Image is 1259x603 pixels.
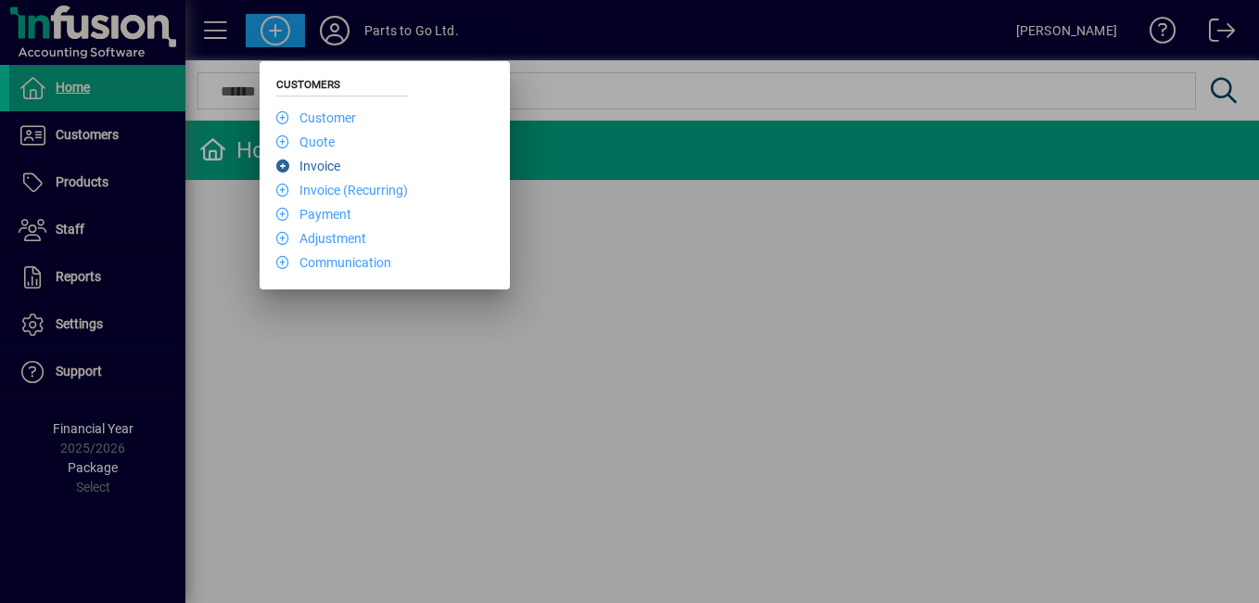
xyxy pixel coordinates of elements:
a: Adjustment [276,231,366,246]
a: Customer [276,110,356,125]
a: Communication [276,255,391,270]
h5: Customers [276,78,408,96]
a: Invoice (Recurring) [276,183,408,198]
a: Invoice [276,159,340,173]
a: Quote [276,135,335,149]
a: Payment [276,207,351,222]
